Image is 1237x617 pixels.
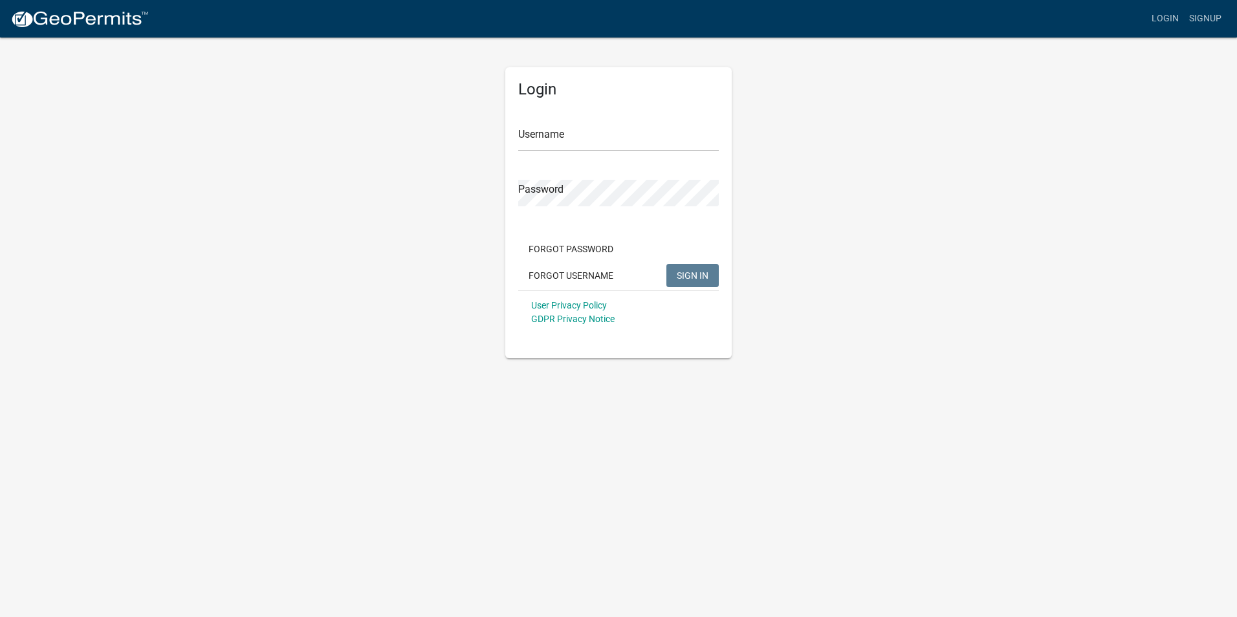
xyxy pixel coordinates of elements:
a: Login [1146,6,1184,31]
span: SIGN IN [677,270,708,280]
button: Forgot Password [518,237,624,261]
h5: Login [518,80,719,99]
a: GDPR Privacy Notice [531,314,615,324]
a: Signup [1184,6,1227,31]
button: Forgot Username [518,264,624,287]
a: User Privacy Policy [531,300,607,310]
button: SIGN IN [666,264,719,287]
